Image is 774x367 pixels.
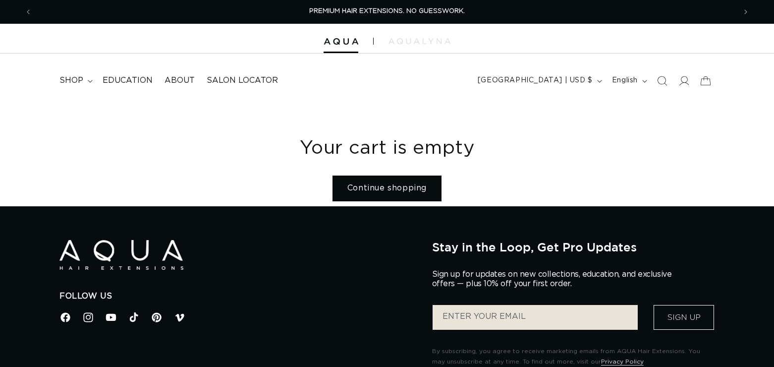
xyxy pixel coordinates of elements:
button: Sign Up [654,305,714,330]
button: [GEOGRAPHIC_DATA] | USD $ [472,71,606,90]
h2: Stay in the Loop, Get Pro Updates [432,240,715,254]
button: Next announcement [735,2,757,21]
a: Education [97,69,159,92]
a: Salon Locator [201,69,284,92]
a: Continue shopping [332,176,442,201]
h1: Your cart is empty [59,136,715,161]
h2: Follow Us [59,291,417,302]
a: About [159,69,201,92]
input: ENTER YOUR EMAIL [433,305,638,330]
span: [GEOGRAPHIC_DATA] | USD $ [478,75,593,86]
img: Aqua Hair Extensions [324,38,358,45]
summary: Search [651,70,673,92]
p: Sign up for updates on new collections, education, and exclusive offers — plus 10% off your first... [432,270,680,289]
summary: shop [54,69,97,92]
span: PREMIUM HAIR EXTENSIONS. NO GUESSWORK. [309,8,465,14]
button: Previous announcement [17,2,39,21]
img: Aqua Hair Extensions [59,240,183,270]
img: aqualyna.com [388,38,450,44]
span: About [165,75,195,86]
span: Salon Locator [207,75,278,86]
span: English [612,75,638,86]
span: Education [103,75,153,86]
a: Privacy Policy [601,359,644,365]
span: shop [59,75,83,86]
button: English [606,71,651,90]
